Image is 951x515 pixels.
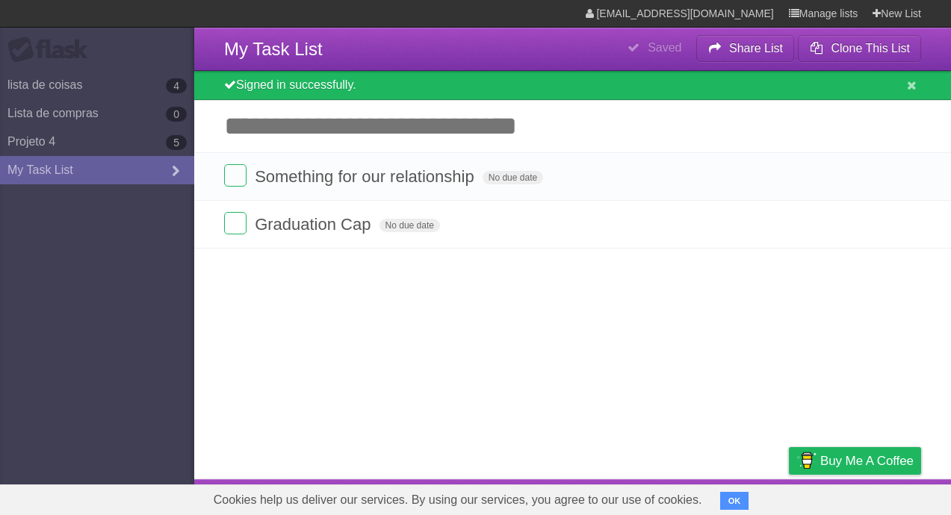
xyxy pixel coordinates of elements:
span: My Task List [224,39,323,59]
button: OK [720,492,749,510]
span: Buy me a coffee [820,448,914,474]
a: Developers [639,483,700,511]
span: No due date [380,219,440,232]
a: About [590,483,622,511]
b: Saved [648,41,681,54]
span: Cookies help us deliver our services. By using our services, you agree to our use of cookies. [199,485,717,515]
b: Clone This List [831,42,910,54]
a: Suggest a feature [827,483,921,511]
div: Signed in successfully. [194,71,951,100]
label: Done [224,164,247,187]
a: Terms [719,483,752,511]
button: Clone This List [798,35,921,62]
b: 4 [166,78,187,93]
img: Buy me a coffee [796,448,817,473]
b: 5 [166,135,187,150]
b: Share List [729,42,783,54]
div: Flask [7,37,97,63]
span: Something for our relationship [255,167,478,186]
span: No due date [483,171,543,184]
label: Done [224,212,247,234]
a: Privacy [769,483,808,511]
b: 0 [166,107,187,122]
span: Graduation Cap [255,215,374,234]
a: Buy me a coffee [789,447,921,475]
button: Share List [696,35,795,62]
